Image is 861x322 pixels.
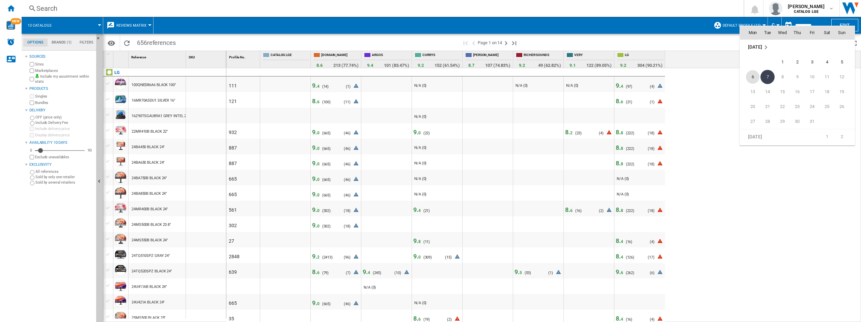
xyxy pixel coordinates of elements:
[805,55,819,69] span: 3
[805,55,820,70] td: Friday October 3 2025
[748,134,762,139] span: [DATE]
[835,55,849,69] span: 5
[740,39,855,55] tr: Week undefined
[760,26,775,39] th: Tue
[776,55,789,69] span: 1
[740,70,855,84] tr: Week 2
[820,55,834,69] span: 4
[740,26,760,39] th: Mon
[740,70,760,84] td: Monday October 6 2025
[820,55,834,70] td: Saturday October 4 2025
[805,114,820,129] td: Friday October 31 2025
[805,70,820,84] td: Friday October 10 2025
[834,26,855,39] th: Sun
[820,70,834,84] td: Saturday October 11 2025
[740,114,855,129] tr: Week 5
[790,99,805,114] td: Thursday October 23 2025
[775,84,790,99] td: Wednesday October 15 2025
[760,114,775,129] td: Tuesday October 28 2025
[775,99,790,114] td: Wednesday October 22 2025
[805,26,820,39] th: Fri
[820,84,834,99] td: Saturday October 18 2025
[834,55,855,70] td: Sunday October 5 2025
[740,84,855,99] tr: Week 3
[746,70,759,84] span: 6
[790,70,805,84] td: Thursday October 9 2025
[760,70,775,84] td: Tuesday October 7 2025
[740,99,760,114] td: Monday October 20 2025
[740,39,855,55] td: October 2025
[834,70,855,84] td: Sunday October 12 2025
[775,114,790,129] td: Wednesday October 29 2025
[740,55,855,70] tr: Week 1
[820,129,834,144] td: Saturday November 1 2025
[790,55,804,69] span: 2
[740,84,760,99] td: Monday October 13 2025
[805,84,820,99] td: Friday October 17 2025
[790,114,805,129] td: Thursday October 30 2025
[748,44,762,50] span: [DATE]
[740,114,760,129] td: Monday October 27 2025
[740,99,855,114] tr: Week 4
[820,99,834,114] td: Saturday October 25 2025
[760,70,775,84] span: 7
[820,26,834,39] th: Sat
[775,70,790,84] td: Wednesday October 8 2025
[834,129,855,144] td: Sunday November 2 2025
[740,26,855,145] md-calendar: Calendar
[760,84,775,99] td: Tuesday October 14 2025
[805,99,820,114] td: Friday October 24 2025
[834,99,855,114] td: Sunday October 26 2025
[775,55,790,70] td: Wednesday October 1 2025
[760,99,775,114] td: Tuesday October 21 2025
[775,26,790,39] th: Wed
[790,84,805,99] td: Thursday October 16 2025
[790,55,805,70] td: Thursday October 2 2025
[740,129,855,144] tr: Week 1
[834,84,855,99] td: Sunday October 19 2025
[790,26,805,39] th: Thu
